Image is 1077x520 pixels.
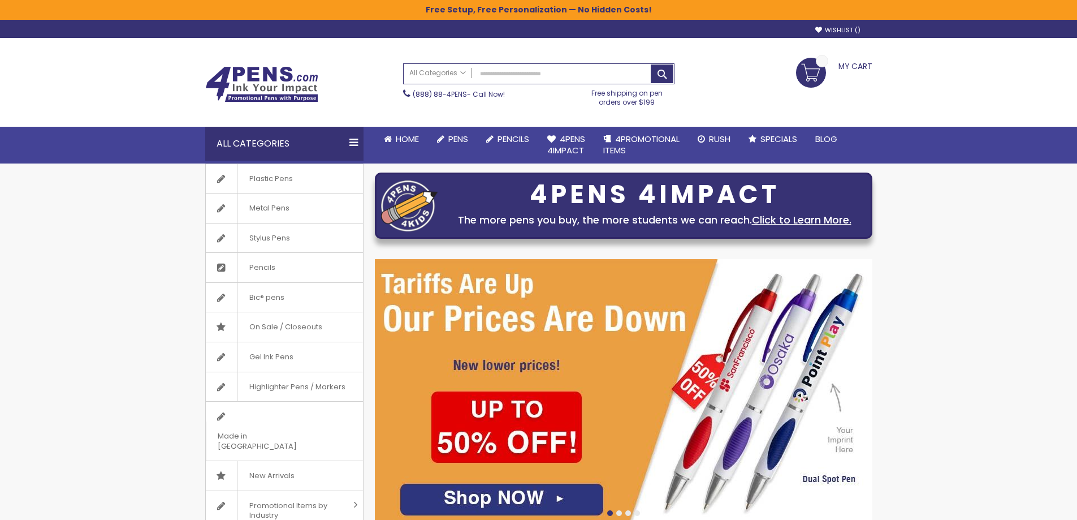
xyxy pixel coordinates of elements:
a: Rush [689,127,739,152]
span: On Sale / Closeouts [237,312,334,342]
div: All Categories [205,127,364,161]
a: Plastic Pens [206,164,363,194]
span: Plastic Pens [237,164,304,194]
span: Made in [GEOGRAPHIC_DATA] [206,422,335,461]
span: Specials [760,133,797,145]
span: Home [396,133,419,145]
span: Bic® pens [237,283,296,312]
div: The more pens you buy, the more students we can reach. [443,212,866,228]
span: Rush [709,133,730,145]
a: Made in [GEOGRAPHIC_DATA] [206,402,363,461]
a: Pencils [206,253,363,282]
span: Metal Pens [237,194,301,223]
a: Stylus Pens [206,224,363,253]
a: Pens [428,127,477,152]
a: Wishlist [815,26,860,35]
span: Pencils [237,253,287,282]
span: Highlighter Pens / Markers [237,372,357,402]
span: All Categories [409,68,466,78]
a: On Sale / Closeouts [206,312,363,342]
a: Home [375,127,428,152]
img: 4Pens Custom Pens and Promotional Products [205,66,318,102]
a: Click to Learn More. [752,213,851,227]
span: Pens [448,133,468,145]
a: Metal Pens [206,194,363,223]
a: Pencils [477,127,538,152]
span: New Arrivals [237,461,306,491]
a: Highlighter Pens / Markers [206,372,363,402]
div: Free shipping on pen orders over $199 [579,84,674,107]
a: Bic® pens [206,283,363,312]
a: All Categories [404,64,472,83]
a: Gel Ink Pens [206,342,363,372]
div: 4PENS 4IMPACT [443,183,866,207]
span: - Call Now! [413,89,505,99]
a: 4PROMOTIONALITEMS [594,127,689,164]
span: Stylus Pens [237,224,301,253]
a: Blog [806,127,846,152]
span: Pencils [498,133,529,145]
a: Specials [739,127,806,152]
span: 4Pens 4impact [547,133,585,156]
a: (888) 88-4PENS [413,89,467,99]
span: Gel Ink Pens [237,342,305,372]
img: four_pen_logo.png [381,180,438,231]
a: New Arrivals [206,461,363,491]
span: Blog [815,133,837,145]
span: 4PROMOTIONAL ITEMS [603,133,680,156]
a: 4Pens4impact [538,127,594,164]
